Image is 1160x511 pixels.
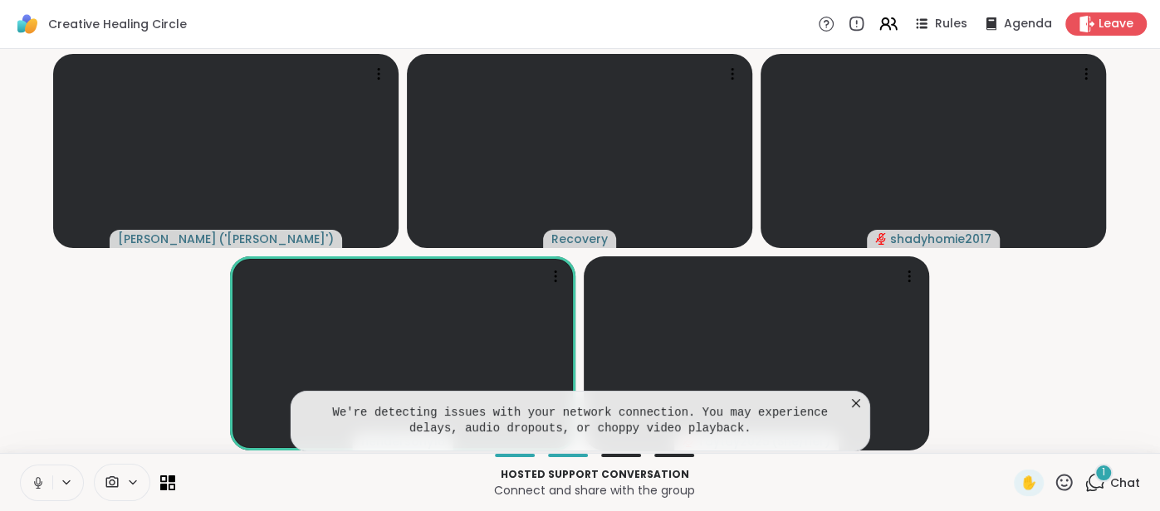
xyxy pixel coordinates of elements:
p: Connect and share with the group [185,482,1004,499]
span: Leave [1099,16,1133,32]
span: [PERSON_NAME] [118,231,217,247]
p: Hosted support conversation [185,467,1004,482]
span: ✋ [1021,473,1037,493]
span: ( '[PERSON_NAME]' ) [218,231,334,247]
span: Creative Healing Circle [48,16,187,32]
span: Recovery [551,231,608,247]
span: audio-muted [875,233,887,245]
span: shadyhomie2017 [890,231,991,247]
pre: We're detecting issues with your network connection. You may experience delays, audio dropouts, o... [311,405,849,437]
span: Agenda [1004,16,1052,32]
img: ShareWell Logomark [13,10,42,38]
span: Rules [935,16,967,32]
span: 1 [1102,465,1105,479]
span: Chat [1110,474,1140,491]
